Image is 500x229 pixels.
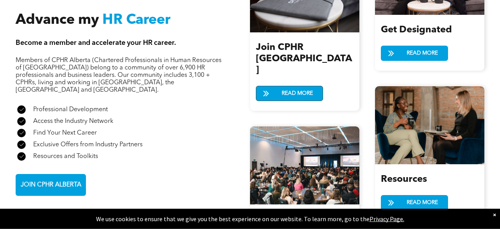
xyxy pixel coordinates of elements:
[279,86,316,101] span: READ MORE
[381,195,448,210] a: READ MORE
[16,39,176,46] span: Become a member and accelerate your HR career.
[33,118,113,124] span: Access the Industry Network
[16,174,86,196] a: JOIN CPHR ALBERTA
[381,175,427,184] span: Resources
[102,13,170,27] span: HR Career
[33,107,108,113] span: Professional Development
[493,211,496,218] div: Dismiss notification
[16,13,99,27] span: Advance my
[16,57,221,93] span: Members of CPHR Alberta (Chartered Professionals in Human Resources of [GEOGRAPHIC_DATA]) belong ...
[33,142,143,148] span: Exclusive Offers from Industry Partners
[33,130,97,136] span: Find Your Next Career
[404,46,441,60] span: READ MORE
[370,215,404,223] a: Privacy Page.
[256,43,352,75] span: Join CPHR [GEOGRAPHIC_DATA]
[256,86,323,101] a: READ MORE
[18,178,84,193] span: JOIN CPHR ALBERTA
[381,25,452,35] span: Get Designated
[381,46,448,61] a: READ MORE
[33,153,98,160] span: Resources and Toolkits
[404,195,441,210] span: READ MORE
